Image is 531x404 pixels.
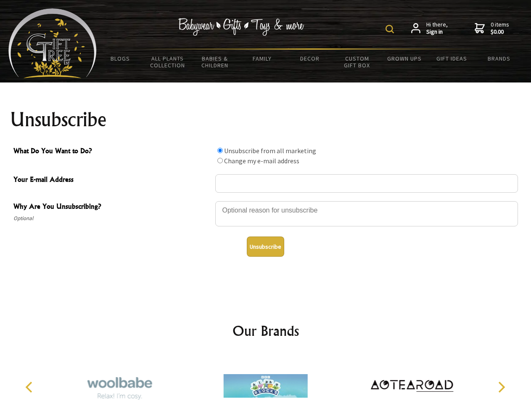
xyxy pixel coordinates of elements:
[475,21,509,36] a: 0 items$0.00
[476,50,523,67] a: Brands
[286,50,333,67] a: Decor
[239,50,286,67] a: Family
[215,201,518,226] textarea: Why Are You Unsubscribing?
[191,50,239,74] a: Babies & Children
[217,148,223,153] input: What Do You Want to Do?
[492,378,510,396] button: Next
[178,18,304,36] img: Babywear - Gifts - Toys & more
[426,21,448,36] span: Hi there,
[428,50,476,67] a: Gift Ideas
[144,50,192,74] a: All Plants Collection
[491,21,509,36] span: 0 items
[217,158,223,163] input: What Do You Want to Do?
[10,109,521,130] h1: Unsubscribe
[13,201,211,213] span: Why Are You Unsubscribing?
[333,50,381,74] a: Custom Gift Box
[13,146,211,158] span: What Do You Want to Do?
[8,8,97,78] img: Babyware - Gifts - Toys and more...
[491,28,509,36] strong: $0.00
[224,157,299,165] label: Change my e-mail address
[17,321,515,341] h2: Our Brands
[380,50,428,67] a: Grown Ups
[13,213,211,223] span: Optional
[97,50,144,67] a: BLOGS
[411,21,448,36] a: Hi there,Sign in
[247,237,284,257] button: Unsubscribe
[386,25,394,33] img: product search
[224,146,316,155] label: Unsubscribe from all marketing
[215,174,518,193] input: Your E-mail Address
[21,378,40,396] button: Previous
[13,174,211,186] span: Your E-mail Address
[426,28,448,36] strong: Sign in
